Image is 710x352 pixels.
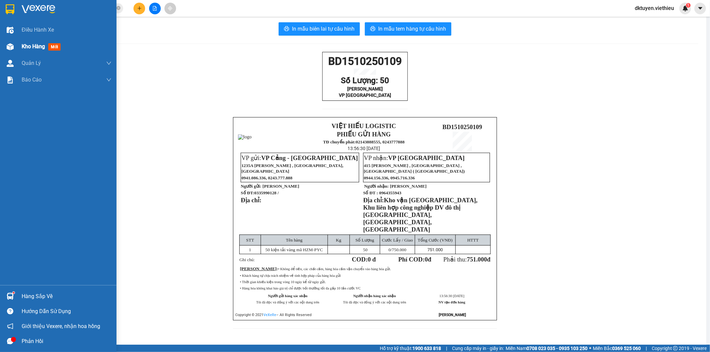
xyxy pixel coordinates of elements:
[235,313,312,317] span: Copyright © 2021 – All Rights Reserved
[352,256,376,263] strong: COD:
[378,25,446,33] span: In mẫu tem hàng tự cấu hình
[427,247,443,252] span: 751.000
[363,197,384,204] strong: Địa chỉ:
[388,247,406,252] span: /750.000
[343,300,406,304] span: Tôi đã đọc và đồng ý với các nội dung trên
[467,238,479,243] span: HTTT
[388,154,465,161] span: VP [GEOGRAPHIC_DATA]
[240,266,278,271] span: :
[278,267,391,271] span: • Không để tiền, các chất cấm, hàng hóa cấm vận chuyển vào hàng hóa gửi.
[22,59,41,67] span: Quản Lý
[106,61,112,66] span: down
[152,6,157,11] span: file-add
[7,323,13,329] span: notification
[686,3,691,8] sup: 1
[133,3,145,14] button: plus
[425,256,428,263] span: 0
[694,3,706,14] button: caret-down
[7,308,13,314] span: question-circle
[418,238,453,243] span: Tổng Cước (VNĐ)
[263,313,276,317] a: VeXeRe
[446,345,447,352] span: |
[279,22,360,36] button: printerIn mẫu biên lai tự cấu hình
[380,345,441,352] span: Hỗ trợ kỹ thuật:
[339,92,391,98] span: VP [GEOGRAPHIC_DATA]
[323,139,356,144] strong: TĐ chuyển phát:
[106,77,112,83] span: down
[363,247,367,252] span: 50
[137,6,142,11] span: plus
[254,190,279,195] span: 0335990128 /
[249,247,251,252] span: 1
[239,257,255,262] span: Ghi chú:
[241,184,261,189] strong: Người gửi:
[364,175,415,180] span: 0944.156.336, 0945.716.336
[589,347,591,350] span: ⚪️
[398,256,431,263] strong: Phí COD: đ
[364,184,389,189] strong: Người nhận:
[506,345,588,352] span: Miền Nam
[439,313,466,317] strong: [PERSON_NAME]
[363,190,378,195] strong: Số ĐT :
[368,256,376,263] span: 0 đ
[7,293,14,300] img: warehouse-icon
[7,27,14,34] img: warehouse-icon
[286,238,303,243] span: Tên hàng
[364,154,465,161] span: VP nhận:
[443,256,491,263] span: Phải thu:
[328,55,402,68] span: BD1510250109
[382,238,413,243] span: Cước Lấy / Giao
[246,238,254,243] span: STT
[30,5,63,20] strong: VIỆT HIẾU LOGISTIC
[13,292,15,294] sup: 1
[336,238,341,243] span: Kg
[348,146,380,151] span: 13:56:30 [DATE]
[682,5,688,11] img: icon-new-feature
[117,6,120,10] span: close-circle
[347,86,383,91] span: [PERSON_NAME]
[238,134,252,140] img: logo
[687,3,689,8] span: 1
[370,26,375,32] span: printer
[2,20,28,46] img: logo
[487,256,490,263] span: đ
[629,4,679,12] span: dktuyen.viethieu
[240,274,341,277] span: • Khách hàng tự chịu trách nhiệm về tính hợp pháp của hàng hóa gửi
[7,338,13,344] span: message
[356,139,405,144] strong: 02143888555, 0243777888
[7,77,14,84] img: solution-icon
[6,4,14,14] img: logo-vxr
[22,306,112,316] div: Hướng dẫn sử dụng
[241,154,358,161] span: VP gửi:
[268,294,308,298] strong: Người gửi hàng xác nhận
[241,175,292,180] span: 0941.086.336, 0243.777.888
[527,346,588,351] strong: 0708 023 035 - 0935 103 250
[355,238,374,243] span: Số Lượng
[241,163,343,174] span: 1235A [PERSON_NAME] , [GEOGRAPHIC_DATA], [GEOGRAPHIC_DATA]
[35,42,64,52] strong: 02143888555, 0243777888
[240,266,277,271] span: [PERSON_NAME]
[412,346,441,351] strong: 1900 633 818
[240,286,361,290] span: • Hàng hóa không khai báo giá trị chỉ được bồi thường tối đa gấp 10 lần cước VC
[452,345,504,352] span: Cung cấp máy in - giấy in:
[439,294,464,298] span: 13:56:30 [DATE]
[467,256,487,263] span: 751.000
[22,26,54,34] span: Điều hành xe
[241,197,261,204] strong: Địa chỉ:
[341,76,389,85] span: Số Lượng: 50
[646,345,647,352] span: |
[22,76,42,84] span: Báo cáo
[439,300,465,304] strong: NV tạo đơn hàng
[363,197,478,233] span: Kho vận [GEOGRAPHIC_DATA], Khu liên hợp công nghiệp DV đô thị [GEOGRAPHIC_DATA], [GEOGRAPHIC_DATA...
[263,184,299,189] span: [PERSON_NAME]
[65,39,105,46] span: LC1410250050
[7,43,14,50] img: warehouse-icon
[261,154,358,161] span: VP Cảng - [GEOGRAPHIC_DATA]
[673,346,678,351] span: copyright
[337,131,391,138] strong: PHIẾU GỬI HÀNG
[353,294,396,298] strong: Người nhận hàng xác nhận
[117,5,120,12] span: close-circle
[265,247,323,252] span: 50 kiện tải vàng mã HZM-PYC
[332,122,396,129] strong: VIỆT HIẾU LOGISTIC
[168,6,172,11] span: aim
